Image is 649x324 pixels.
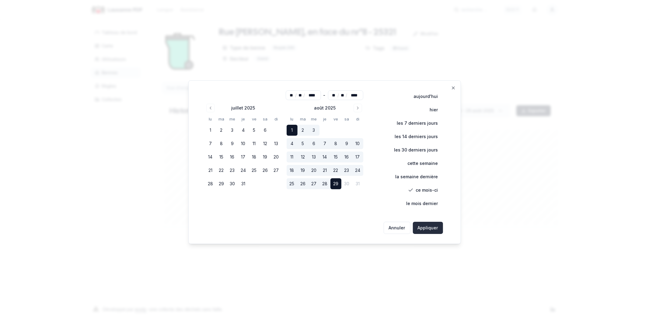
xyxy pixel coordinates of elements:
button: 9 [341,138,352,149]
button: 18 [249,152,260,162]
div: - [323,90,326,100]
button: 29 [330,178,341,189]
button: 19 [260,152,271,162]
button: 3 [309,125,319,136]
th: mercredi [309,116,319,122]
button: 13 [309,152,319,162]
button: Go to next month [354,104,362,112]
th: lundi [205,116,216,122]
th: samedi [260,116,271,122]
button: 15 [330,152,341,162]
button: 1 [205,125,216,136]
button: 19 [298,165,309,176]
th: vendredi [249,116,260,122]
button: 6 [309,138,319,149]
button: 5 [298,138,309,149]
button: 7 [319,138,330,149]
button: 18 [287,165,298,176]
button: 16 [227,152,238,162]
button: 15 [216,152,227,162]
th: mardi [298,116,309,122]
button: la semaine dernière [383,171,443,183]
th: dimanche [352,116,363,122]
button: 10 [238,138,249,149]
button: les 7 derniers jours [384,117,443,129]
div: août 2025 [314,105,336,111]
button: 21 [319,165,330,176]
button: Go to previous month [206,104,215,112]
button: 27 [271,165,282,176]
button: 31 [238,178,249,189]
button: 16 [341,152,352,162]
th: jeudi [238,116,249,122]
button: 11 [287,152,298,162]
button: 28 [205,178,216,189]
th: lundi [287,116,298,122]
button: 25 [249,165,260,176]
button: 24 [352,165,363,176]
button: 17 [238,152,249,162]
button: 22 [216,165,227,176]
th: jeudi [319,116,330,122]
button: 23 [227,165,238,176]
button: 9 [227,138,238,149]
button: 1 [287,125,298,136]
button: les 14 derniers jours [382,131,443,143]
button: 4 [238,125,249,136]
button: 14 [319,152,330,162]
button: hier [417,104,443,116]
button: 12 [260,138,271,149]
button: aujourd'hui [401,90,443,103]
button: 27 [309,178,319,189]
span: / [304,92,305,98]
button: 13 [271,138,282,149]
button: 10 [352,138,363,149]
button: 30 [227,178,238,189]
button: les 30 derniers jours [382,144,443,156]
span: / [346,92,347,98]
button: 25 [287,178,298,189]
button: 26 [298,178,309,189]
th: vendredi [330,116,341,122]
button: Appliquer [413,222,443,234]
button: 5 [249,125,260,136]
button: Annuler [384,222,410,234]
button: 3 [227,125,238,136]
button: 11 [249,138,260,149]
button: cette semaine [395,157,443,169]
button: 22 [330,165,341,176]
button: 29 [216,178,227,189]
button: 24 [238,165,249,176]
button: 7 [205,138,216,149]
th: dimanche [271,116,282,122]
button: 23 [341,165,352,176]
button: 6 [260,125,271,136]
span: / [295,92,297,98]
th: mardi [216,116,227,122]
button: 26 [260,165,271,176]
button: 28 [319,178,330,189]
button: 8 [216,138,227,149]
button: 17 [352,152,363,162]
button: 12 [298,152,309,162]
button: 20 [271,152,282,162]
span: / [338,92,339,98]
button: 21 [205,165,216,176]
button: 4 [287,138,298,149]
button: 20 [309,165,319,176]
button: 2 [298,125,309,136]
button: le mois dernier [394,197,443,210]
button: 8 [330,138,341,149]
th: mercredi [227,116,238,122]
button: 2 [216,125,227,136]
div: juillet 2025 [232,105,255,111]
button: 14 [205,152,216,162]
th: samedi [341,116,352,122]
